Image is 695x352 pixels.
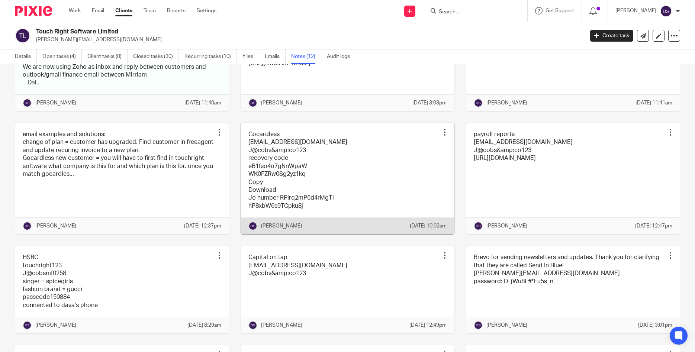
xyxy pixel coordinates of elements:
[486,99,527,107] p: [PERSON_NAME]
[438,9,505,16] input: Search
[115,7,132,14] a: Clients
[36,28,470,36] h2: Touch Right Software Limited
[410,222,447,230] p: [DATE] 10:02am
[261,222,302,230] p: [PERSON_NAME]
[265,49,286,64] a: Emails
[92,7,104,14] a: Email
[15,49,37,64] a: Details
[184,49,237,64] a: Recurring tasks (10)
[635,222,672,230] p: [DATE] 12:47pm
[15,6,52,16] img: Pixie
[615,7,656,14] p: [PERSON_NAME]
[35,222,76,230] p: [PERSON_NAME]
[36,36,579,43] p: [PERSON_NAME][EMAIL_ADDRESS][DOMAIN_NAME]
[638,322,672,329] p: [DATE] 3:01pm
[486,222,527,230] p: [PERSON_NAME]
[23,321,32,330] img: svg%3E
[474,99,483,107] img: svg%3E
[69,7,81,14] a: Work
[42,49,82,64] a: Open tasks (4)
[144,7,156,14] a: Team
[474,222,483,230] img: svg%3E
[412,99,447,107] p: [DATE] 3:03pm
[23,99,32,107] img: svg%3E
[167,7,186,14] a: Reports
[15,28,30,43] img: svg%3E
[248,321,257,330] img: svg%3E
[197,7,216,14] a: Settings
[261,99,302,107] p: [PERSON_NAME]
[187,322,221,329] p: [DATE] 8:29am
[87,49,128,64] a: Client tasks (0)
[590,30,633,42] a: Create task
[248,99,257,107] img: svg%3E
[35,322,76,329] p: [PERSON_NAME]
[184,99,221,107] p: [DATE] 11:40am
[23,222,32,230] img: svg%3E
[486,322,527,329] p: [PERSON_NAME]
[35,99,76,107] p: [PERSON_NAME]
[248,222,257,230] img: svg%3E
[242,49,259,64] a: Files
[660,5,672,17] img: svg%3E
[636,99,672,107] p: [DATE] 11:41am
[261,322,302,329] p: [PERSON_NAME]
[291,49,321,64] a: Notes (12)
[327,49,355,64] a: Audit logs
[546,8,574,13] span: Get Support
[409,322,447,329] p: [DATE] 12:49pm
[133,49,179,64] a: Closed tasks (30)
[474,321,483,330] img: svg%3E
[184,222,221,230] p: [DATE] 12:37pm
